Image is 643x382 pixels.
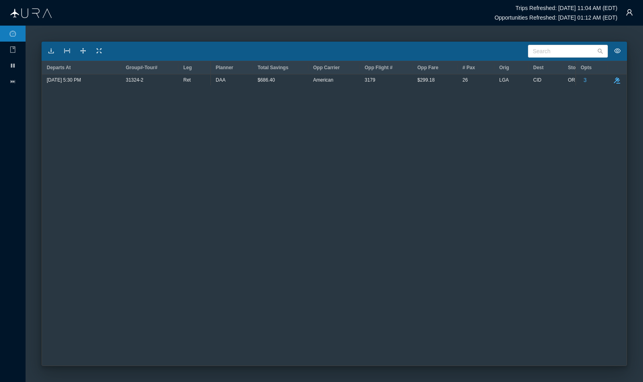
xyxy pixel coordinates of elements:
h6: Opportunities Refreshed: [DATE] 01:12 AM (EDT) [494,14,617,21]
button: icon: download [45,45,58,58]
span: 3 [583,75,587,85]
button: icon: fullscreen [93,45,105,58]
button: 3 [580,75,590,85]
i: icon: fast-forward [10,78,16,85]
span: 3179 [365,75,375,85]
button: icon: column-width [61,45,73,58]
button: icon: drag [77,45,89,58]
button: icon: user [621,4,637,20]
span: Opp Fare [417,65,439,70]
span: Departs At [47,65,71,70]
span: 31324-2 [126,75,143,85]
img: Aura Logo [10,8,52,18]
span: [DATE] 5:30 PM [47,75,81,85]
span: $299.18 [417,75,435,85]
span: Leg [183,65,192,70]
span: 26 [462,75,468,85]
span: Planner [216,65,233,70]
span: # Pax [462,65,475,70]
span: $686.40 [258,75,275,85]
span: Opp Carrier [313,65,340,70]
span: Orig [499,65,509,70]
span: Ret [183,75,191,85]
i: icon: search [597,48,603,54]
span: Stop 1 [568,65,583,70]
span: CID [533,75,542,85]
span: Dest [533,65,544,70]
span: ORD [568,75,579,85]
i: icon: book [10,46,16,53]
span: American [313,75,333,85]
button: icon: eye [611,45,624,58]
span: Opts [581,65,591,70]
span: Total Savings [258,65,288,70]
span: LGA [499,75,509,85]
h6: Trips Refreshed: [DATE] 11:04 AM (EDT) [516,5,617,11]
span: Group#-Tour# [126,65,157,70]
i: icon: dashboard [10,30,16,37]
span: DAA [216,75,226,85]
span: Opp Flight # [365,65,393,70]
